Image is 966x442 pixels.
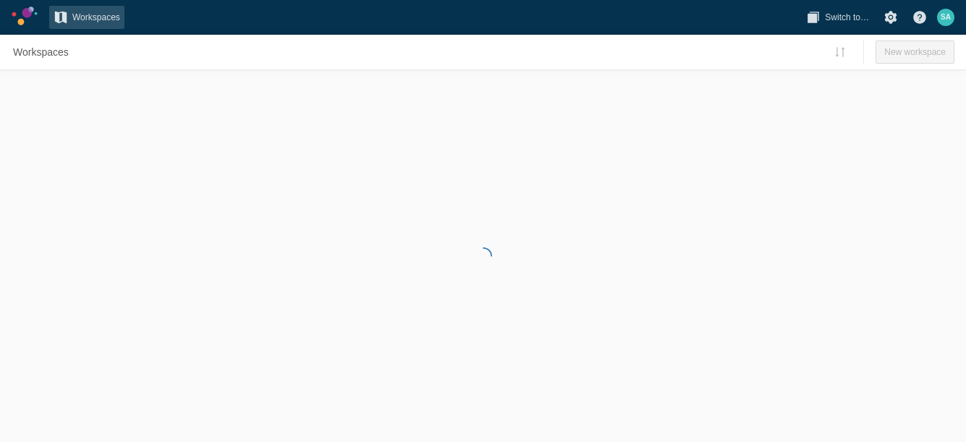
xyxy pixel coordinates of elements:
nav: Breadcrumb [9,41,73,64]
span: Workspaces [13,45,69,59]
a: Workspaces [49,6,124,29]
div: SA [937,9,954,26]
a: Workspaces [9,41,73,64]
button: Switch to… [802,6,873,29]
span: Switch to… [825,10,869,25]
span: Workspaces [72,10,120,25]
